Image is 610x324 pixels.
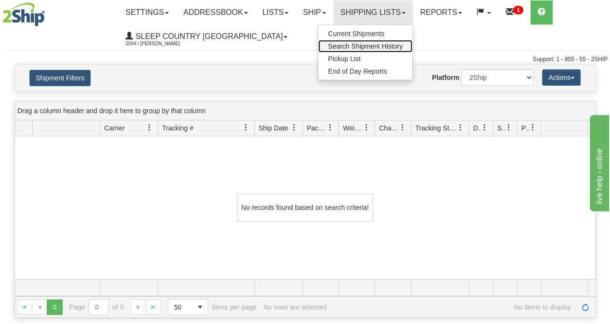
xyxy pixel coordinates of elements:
span: Charge [379,123,399,133]
a: Charge filter column settings [394,119,411,136]
a: Tracking # filter column settings [238,119,254,136]
a: 1 [498,0,530,25]
span: Carrier [104,123,125,133]
sup: 1 [513,6,523,14]
span: Ship Date [258,123,288,133]
div: Support: 1 - 855 - 55 - 2SHIP [2,55,608,64]
span: Search Shipment History [328,42,403,50]
span: select [192,299,208,315]
span: Shipment Issues [497,123,505,133]
span: Page of 0 [69,299,124,315]
span: Tracking # [162,123,193,133]
span: items per page [168,299,257,315]
a: Delivery Status filter column settings [476,119,493,136]
span: End of Day Reports [328,67,387,75]
div: No rows are selected [263,303,327,311]
a: Settings [118,0,176,25]
a: Ship [296,0,333,25]
a: Ship Date filter column settings [286,119,302,136]
span: Weight [343,123,363,133]
a: Tracking Status filter column settings [452,119,469,136]
button: Actions [542,69,581,86]
span: Delivery Status [473,123,481,133]
a: Carrier filter column settings [141,119,158,136]
span: Page sizes drop down [168,299,208,315]
label: Platform [432,73,460,82]
span: Packages [307,123,327,133]
a: End of Day Reports [318,65,412,78]
a: Pickup Status filter column settings [525,119,541,136]
span: Pickup Status [521,123,529,133]
a: Weight filter column settings [358,119,375,136]
img: logo2044.jpg [2,2,45,26]
a: Current Shipments [318,27,412,40]
span: Pickup List [328,55,361,63]
div: No records found based on search criteria! [237,194,373,221]
a: Sleep Country [GEOGRAPHIC_DATA] 2044 / [PERSON_NAME] [118,25,295,49]
span: No items to display [333,303,571,311]
a: Shipment Issues filter column settings [501,119,517,136]
a: Refresh [578,299,593,315]
span: Tracking Status [415,123,457,133]
span: 50 [174,302,187,312]
a: Shipping lists [333,0,413,25]
div: grid grouping header [15,102,595,120]
a: Reports [413,0,469,25]
a: Packages filter column settings [322,119,339,136]
div: live help - online [7,6,89,17]
a: Lists [255,0,296,25]
a: Search Shipment History [318,40,412,52]
span: Sleep Country [GEOGRAPHIC_DATA] [133,32,283,40]
button: Shipment Filters [29,70,91,86]
iframe: chat widget [588,113,609,211]
span: Current Shipments [328,30,384,38]
span: Page 0 [47,299,62,315]
a: Addressbook [176,0,255,25]
a: Pickup List [318,52,412,65]
span: 2044 / [PERSON_NAME] [125,39,198,49]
